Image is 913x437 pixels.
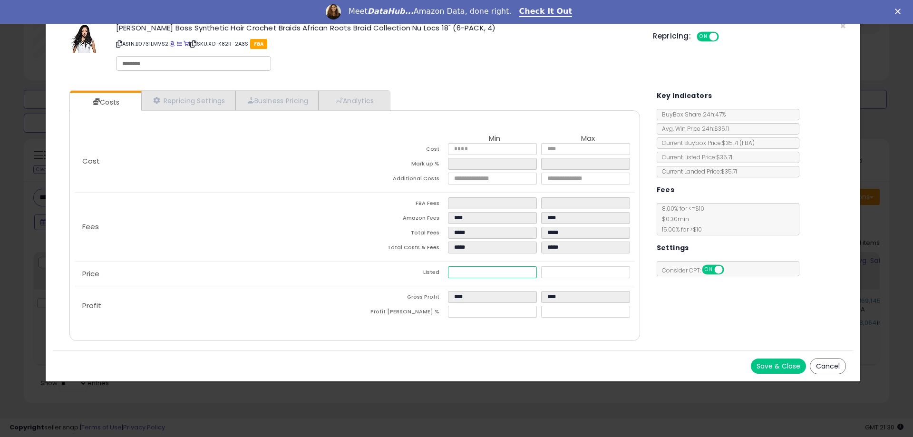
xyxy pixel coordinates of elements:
td: Gross Profit [355,291,448,306]
h5: Settings [657,242,689,254]
span: FBA [250,39,268,49]
td: Mark up % [355,158,448,173]
p: ASIN: B0731LMVS2 | SKU: XD-K82R-2A3S [116,36,639,51]
td: Amazon Fees [355,212,448,227]
span: BuyBox Share 24h: 47% [657,110,726,118]
p: Profit [75,302,355,310]
th: Min [448,135,541,143]
a: Costs [70,93,140,112]
a: Business Pricing [235,91,319,110]
span: Current Buybox Price: [657,139,755,147]
td: Cost [355,143,448,158]
h5: Key Indicators [657,90,712,102]
div: Meet Amazon Data, done right. [349,7,512,16]
img: 51fiS82QxbL._SL60_.jpg [70,24,99,53]
td: Profit [PERSON_NAME] % [355,306,448,320]
span: OFF [718,33,733,41]
td: FBA Fees [355,197,448,212]
a: All offer listings [177,40,182,48]
span: OFF [722,266,738,274]
td: Listed [355,266,448,281]
span: $0.30 min [657,215,689,223]
a: Analytics [319,91,389,110]
span: Current Landed Price: $35.71 [657,167,737,175]
h5: Fees [657,184,675,196]
h5: Repricing: [653,32,691,40]
span: Avg. Win Price 24h: $35.11 [657,125,729,133]
span: 15.00 % for > $10 [657,225,702,233]
a: Check It Out [519,7,573,17]
h3: [PERSON_NAME] Boss Synthetic Hair Crochet Braids African Roots Braid Collection Nu Locs 18" (6-PA... [116,24,639,31]
p: Fees [75,223,355,231]
span: ON [698,33,709,41]
td: Additional Costs [355,173,448,187]
p: Cost [75,157,355,165]
a: Your listing only [184,40,189,48]
button: Save & Close [751,359,806,374]
i: DataHub... [368,7,414,16]
button: Cancel [810,358,846,374]
span: $35.71 [722,139,755,147]
span: Current Listed Price: $35.71 [657,153,732,161]
p: Price [75,270,355,278]
span: × [840,19,846,33]
span: Consider CPT: [657,266,737,274]
td: Total Fees [355,227,448,242]
th: Max [541,135,634,143]
img: Profile image for Georgie [326,4,341,19]
a: Repricing Settings [141,91,235,110]
td: Total Costs & Fees [355,242,448,256]
span: ON [703,266,715,274]
div: Close [895,9,904,14]
a: BuyBox page [170,40,175,48]
span: ( FBA ) [739,139,755,147]
span: 8.00 % for <= $10 [657,204,704,233]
